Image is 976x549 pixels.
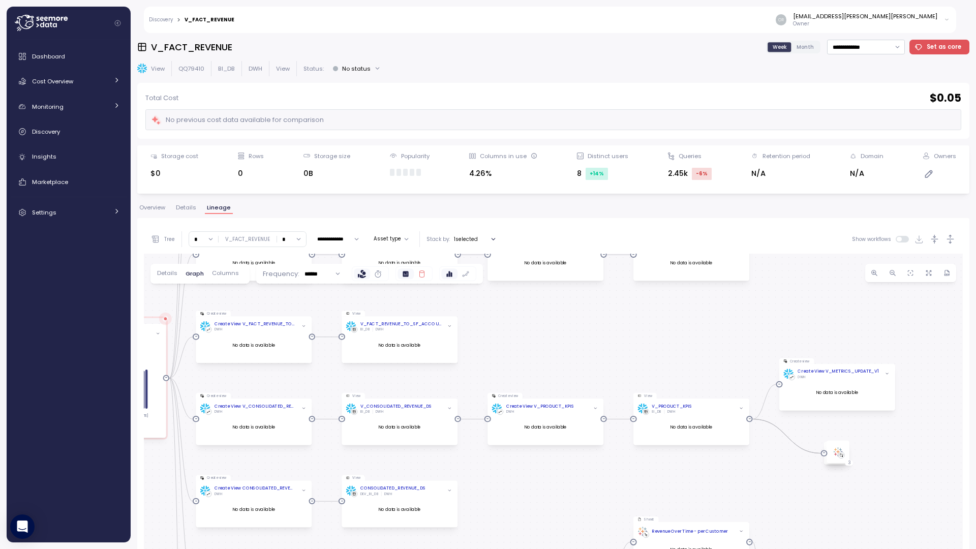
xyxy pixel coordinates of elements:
button: Set as core [909,40,970,54]
p: View [352,311,360,316]
div: DWH [376,410,384,414]
p: No data is available [232,506,275,513]
a: Discovery [11,121,127,142]
span: Monitoring [32,103,64,111]
span: Show workflows [852,236,896,242]
div: DWH [215,492,223,496]
span: Overview [139,205,165,210]
p: Create view [206,476,226,480]
p: Owner [793,20,937,27]
div: V_FACT_REVENUE [185,17,234,22]
p: No data is available [378,506,421,513]
p: No data is available [524,260,567,266]
p: No data is available [232,342,275,349]
span: Details [176,205,196,210]
a: V_FACT_REVENUE_TO_SF_ACCOUNT [360,321,441,327]
a: Create View V_METRICS_UPDATE_V1 [798,368,879,375]
a: Create View CONSOLIDATED_REVENUE_DS [215,485,296,492]
p: Total Cost [145,93,178,103]
div: +14 % [586,168,608,180]
p: Create view [206,393,226,398]
p: QQ79410 [178,65,204,73]
div: 2.45k [668,168,712,180]
img: 499001cd1bdc1216dde1ec8c15af40e6 [776,14,786,25]
span: Discovery [32,128,60,136]
div: Storage size [314,152,350,160]
p: No data is available [378,424,421,431]
p: No data is available [524,424,567,431]
div: DWH [506,410,514,414]
span: Details [157,270,177,276]
div: DWH [376,327,384,332]
a: Monitoring [11,97,127,117]
a: V_CONSOLIDATED_REVENUE_DS [360,403,432,410]
a: Create View V_CONSOLIDATED_REVENUE_DS [215,403,296,410]
span: Marketplace [32,178,68,186]
div: BI_DB [360,410,370,414]
div: DWH [667,410,675,414]
div: DWH [215,410,223,414]
div: BI_DB [360,327,370,332]
div: Storage cost [161,152,198,160]
div: [EMAIL_ADDRESS][PERSON_NAME][PERSON_NAME] [793,12,937,20]
div: -6 % [692,168,712,180]
div: CONSOLIDATED_REVENUE_DS [360,485,425,492]
div: N/A [850,168,883,179]
div: Create View V_FACT_REVENUE_TO_SF_ACCOUNT [215,321,296,327]
div: Retention period [762,152,810,160]
div: 0B [303,168,350,179]
a: Dashboard [11,46,127,67]
p: View [151,65,165,73]
p: Sheet [644,517,654,522]
span: Settings [32,208,56,217]
p: View [644,393,652,398]
tspan: [DATE] [138,413,148,418]
div: 4.26% [469,168,537,179]
p: No data is available [232,424,275,431]
a: Marketplace [11,172,127,192]
div: V_FACT_REVENUE [225,236,270,243]
span: Month [797,43,814,51]
span: Graph [186,271,204,277]
p: Status: [303,65,324,73]
p: No data is available [670,424,713,431]
div: 0 [238,168,264,179]
span: Set as core [927,40,961,54]
span: Cost Overview [32,77,73,85]
p: Create view [206,311,226,316]
p: Create view [790,359,809,363]
a: V_PRODUCT_KPIS [652,403,692,410]
span: Dashboard [32,52,65,60]
p: Create view [498,393,517,398]
p: No data is available [378,260,421,266]
div: N/A [751,168,810,179]
div: > [177,17,180,23]
div: Popularity [401,152,430,160]
p: 1 selected [454,236,478,243]
p: No data is available [670,260,713,266]
div: Queries [679,152,701,160]
p: Tree [164,236,175,243]
span: Week [773,43,787,51]
div: DEV_BI_DB [360,492,378,496]
p: No data is available [232,260,275,266]
a: Create View V_PRODUCT_KPIS [506,403,574,410]
a: Revenue Over Time - per Customer [652,528,727,535]
button: No status [328,61,385,76]
p: Frequency: [263,269,299,279]
p: Stack by: [426,236,450,243]
div: Rows [249,152,264,160]
a: Settings [11,202,127,223]
div: 8 [577,168,628,180]
div: Columns in use [480,152,537,160]
p: No data is available [816,389,859,396]
p: No data is available [378,342,421,349]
